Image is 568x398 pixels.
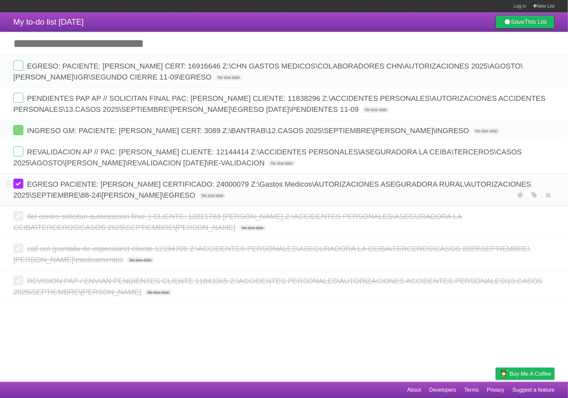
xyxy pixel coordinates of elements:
a: Privacy [487,384,504,396]
span: PENDIENTES PAP AP // SOLICITAN FINAL PAC: [PERSON_NAME] CLIENTE: 11838296 Z:\ACCIDENTES PERSONALE... [13,94,546,113]
span: No due date [239,225,266,231]
a: Suggest a feature [513,384,555,396]
span: No due date [199,193,226,199]
label: Done [13,211,23,221]
span: REVALIDACION AP // PAC: [PERSON_NAME] CLIENTE: 12144414 Z:\ACCIDENTES PERSONALES\ASEGURADORA LA C... [13,148,522,167]
span: No due date [268,160,295,166]
label: Done [13,93,23,103]
a: About [407,384,421,396]
span: REVISION PAP / ENVIAN PENDIENTES CLIENTE 11843365 Z:\ACCIDENTES PERSONALES\AUTORIZACIONES ACCIDEN... [13,277,543,296]
span: Buy me a coffee [510,368,551,380]
span: EGRESO PACIENTE: [PERSON_NAME] CERTIFICADO: 24000079 Z:\Gastos Medicos\AUTORIZACIONES ASEGURADORA... [13,180,531,199]
label: Done [13,146,23,156]
span: No due date [145,290,172,296]
span: My to-do list [DATE] [13,17,84,26]
span: No due date [127,257,154,263]
a: Developers [429,384,456,396]
label: Done [13,243,23,253]
img: Buy me a coffee [499,368,508,379]
a: SaveThis List [496,15,555,29]
label: Done [13,61,23,71]
a: Buy me a coffee [496,368,555,380]
span: INGRESO GM: PACIENTE: [PERSON_NAME] CERT: 3089 Z:\BANTRAB\12.CASOS 2025\SEPTIEMBRE\[PERSON_NAME]\... [27,126,471,135]
b: This List [525,19,547,25]
span: No due date [363,107,390,113]
span: No due date [473,128,500,134]
label: Done [13,276,23,286]
span: No due date [215,75,242,81]
label: Star task [514,190,527,201]
span: call out (pantalla de especiales) cliente 12184708 Z:\ACCIDENTES PERSONALES\ASEGURADORA LA CEIBA\... [13,245,530,264]
span: del centro solicitan autorizacion final :) CLIENTE: 12021788 [PERSON_NAME] Z:\ACCIDENTES PERSONAL... [13,212,462,232]
span: EGRESO: PACIENTE: [PERSON_NAME] CERT: 16916646 Z:\CHN GASTOS MEDICOS\COLABORADORES CHN\AUTORIZACI... [13,62,523,81]
label: Done [13,179,23,189]
label: Done [13,125,23,135]
a: Terms [464,384,479,396]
